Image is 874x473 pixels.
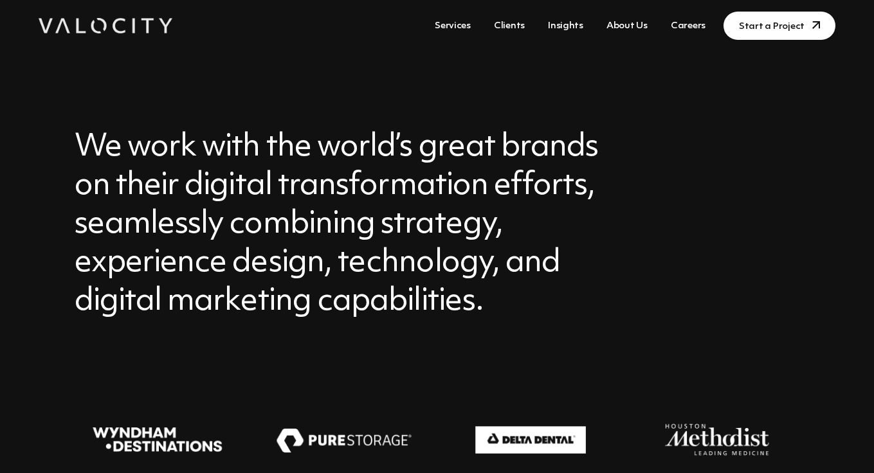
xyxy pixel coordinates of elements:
a: About Us [601,14,653,38]
h3: We work with the world’s great brands on their digital transformation efforts, seamlessly combini... [75,129,619,321]
a: Careers [666,14,711,38]
a: Clients [489,14,530,38]
img: Valocity Digital [39,18,172,33]
a: Insights [543,14,588,38]
a: Start a Project [724,12,835,40]
a: Services [430,14,476,38]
